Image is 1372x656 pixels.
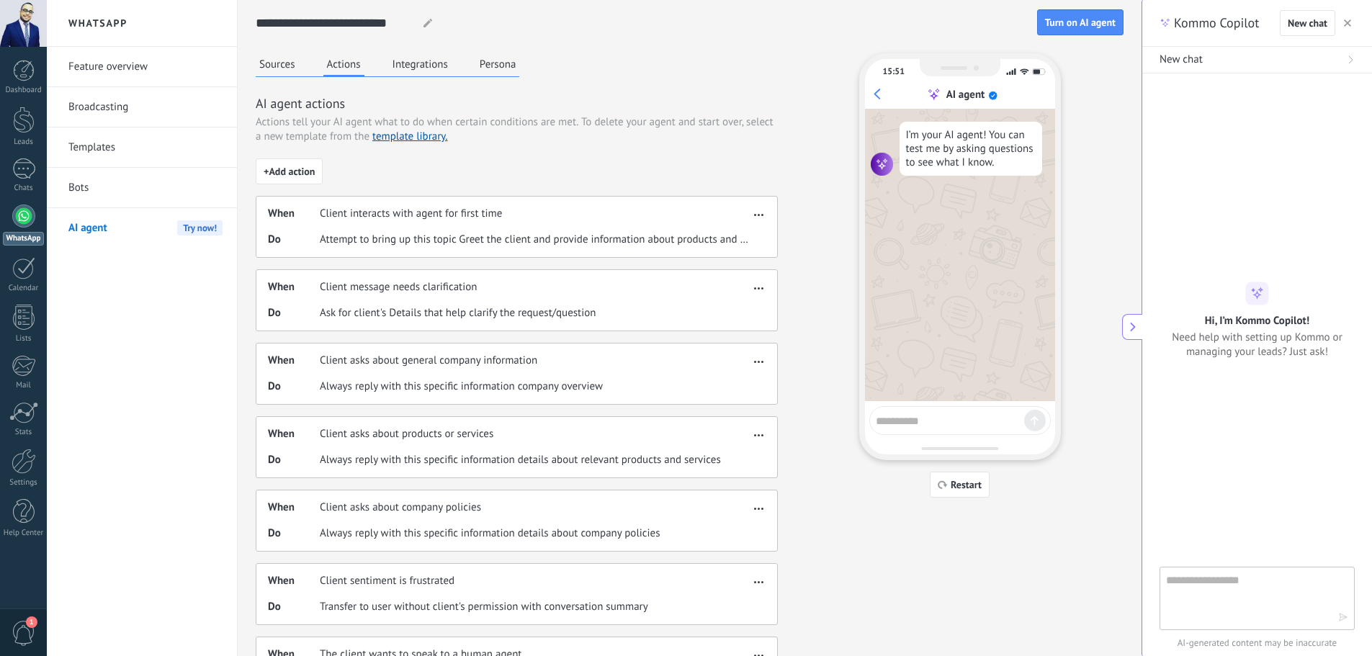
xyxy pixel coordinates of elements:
span: Ask for client's Details that help clarify the request/question [320,306,596,320]
button: New chat [1280,10,1335,36]
button: Turn on AI agent [1037,9,1124,35]
span: Always reply with this specific information details about relevant products and services [320,453,721,467]
button: Integrations [389,53,452,75]
span: Client asks about company policies [320,500,481,515]
span: Client sentiment is frustrated [320,574,454,588]
div: Dashboard [3,86,45,95]
span: Try now! [177,220,223,235]
span: New chat [1288,18,1327,28]
span: When [268,427,320,441]
span: Do [268,306,320,320]
span: When [268,207,320,221]
span: Client interacts with agent for first time [320,207,502,221]
div: Leads [3,138,45,147]
div: AI agent [946,88,985,102]
span: Always reply with this specific information company overview [320,379,603,394]
div: 15:51 [883,66,905,77]
li: Bots [47,168,237,208]
div: Lists [3,334,45,343]
span: Do [268,453,320,467]
span: Kommo Copilot [1174,14,1259,32]
span: When [268,280,320,295]
h3: AI agent actions [256,94,778,112]
span: + Add action [264,166,315,176]
img: agent icon [871,153,894,176]
li: Feature overview [47,47,237,87]
a: Broadcasting [68,87,223,127]
li: Broadcasting [47,87,237,127]
span: Client message needs clarification [320,280,477,295]
span: Need help with setting up Kommo or managing your leads? Just ask! [1160,330,1355,359]
a: AI agentTry now! [68,208,223,248]
span: Always reply with this specific information details about company policies [320,526,660,541]
span: Client asks about products or services [320,427,493,441]
button: New chat [1142,47,1372,73]
span: Do [268,233,320,247]
span: Restart [951,480,982,490]
span: Do [268,526,320,541]
li: Templates [47,127,237,168]
span: 1 [26,616,37,628]
a: Bots [68,168,223,208]
a: Feature overview [68,47,223,87]
a: Templates [68,127,223,168]
button: Persona [476,53,520,75]
span: Attempt to bring up this topic Greet the client and provide information about products and services. [320,233,750,247]
span: Turn on AI agent [1045,17,1116,27]
span: Transfer to user without client's permission with conversation summary [320,600,648,614]
span: Do [268,600,320,614]
span: AI agent [68,208,107,248]
span: When [268,500,320,515]
span: When [268,574,320,588]
h2: Hi, I’m Kommo Copilot! [1205,313,1309,327]
span: When [268,354,320,368]
span: Client asks about general company information [320,354,537,368]
div: Mail [3,381,45,390]
div: Help Center [3,529,45,538]
span: AI-generated content may be inaccurate [1160,636,1355,650]
button: Sources [256,53,299,75]
div: Settings [3,478,45,487]
li: AI agent [47,208,237,248]
div: WhatsApp [3,232,44,246]
div: Chats [3,184,45,193]
a: template library. [372,130,447,143]
span: Actions tell your AI agent what to do when certain conditions are met. [256,115,578,130]
div: Calendar [3,284,45,293]
div: Stats [3,428,45,437]
span: Do [268,379,320,394]
button: Restart [930,472,990,498]
div: I’m your AI agent! You can test me by asking questions to see what I know. [900,122,1042,176]
span: New chat [1160,53,1203,67]
span: To delete your agent and start over, select a new template from the [256,115,774,143]
button: +Add action [256,158,323,184]
button: Actions [323,53,364,77]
